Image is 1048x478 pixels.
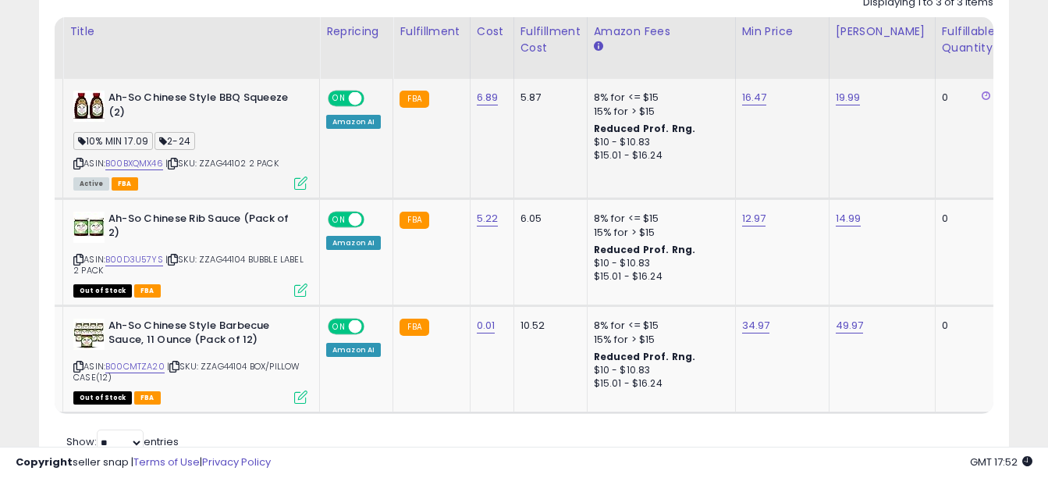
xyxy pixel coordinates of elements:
a: B00BXQMX46 [105,157,163,170]
span: FBA [134,284,161,298]
div: Amazon Fees [594,23,729,40]
span: ON [329,92,349,105]
div: 8% for <= $15 [594,319,723,333]
span: 2-24 [155,132,195,150]
div: 15% for > $15 [594,333,723,347]
div: 15% for > $15 [594,105,723,119]
div: Repricing [326,23,386,40]
div: 10.52 [520,319,575,333]
div: $15.01 - $16.24 [594,149,723,162]
a: 6.89 [477,90,499,105]
div: ASIN: [73,212,307,295]
b: Reduced Prof. Rng. [594,350,696,363]
img: 51vRCmAbM7L._SL40_.jpg [73,91,105,122]
div: 0 [942,319,990,333]
div: seller snap | | [16,455,271,470]
img: 5153Hi3SSQL._SL40_.jpg [73,319,105,350]
a: 19.99 [836,90,861,105]
div: 15% for > $15 [594,226,723,240]
div: Amazon AI [326,236,381,250]
div: Amazon AI [326,115,381,129]
a: 14.99 [836,211,861,227]
small: FBA [400,91,428,108]
span: | SKU: ZZAG44102 2 PACK [165,157,279,169]
span: All listings that are currently out of stock and unavailable for purchase on Amazon [73,284,132,298]
span: Show: entries [66,434,179,449]
span: | SKU: ZZAG44104 BUBBLE LABEL 2 PACK [73,253,304,276]
div: [PERSON_NAME] [836,23,929,40]
a: 16.47 [742,90,767,105]
div: Cost [477,23,507,40]
span: OFF [362,212,387,226]
a: 49.97 [836,318,864,334]
strong: Copyright [16,455,73,469]
div: 0 [942,91,990,105]
div: Fulfillment Cost [520,23,581,56]
b: Ah-So Chinese Style BBQ Squeeze (2) [108,91,298,123]
div: $10 - $10.83 [594,136,723,149]
span: All listings that are currently out of stock and unavailable for purchase on Amazon [73,391,132,405]
div: $10 - $10.83 [594,257,723,270]
a: 34.97 [742,318,770,334]
small: FBA [400,319,428,336]
div: Fulfillable Quantity [942,23,996,56]
div: Amazon AI [326,343,381,357]
span: FBA [134,391,161,405]
a: B00CMTZA20 [105,360,165,373]
span: All listings currently available for purchase on Amazon [73,177,109,191]
div: 0 [942,212,990,226]
a: Terms of Use [133,455,200,469]
small: Amazon Fees. [594,40,603,54]
span: 2025-09-15 17:52 GMT [970,455,1032,469]
div: $15.01 - $16.24 [594,270,723,284]
div: 8% for <= $15 [594,91,723,105]
img: 51WJ1EYdbUL._SL40_.jpg [73,212,105,243]
div: $10 - $10.83 [594,364,723,377]
b: Reduced Prof. Rng. [594,122,696,135]
span: 10% MIN 17.09 [73,132,153,150]
b: Ah-So Chinese Rib Sauce (Pack of 2) [108,212,298,244]
div: ASIN: [73,319,307,402]
span: OFF [362,92,387,105]
a: 12.97 [742,211,766,227]
div: 8% for <= $15 [594,212,723,226]
b: Reduced Prof. Rng. [594,243,696,256]
div: 5.87 [520,91,575,105]
span: OFF [362,319,387,333]
a: Privacy Policy [202,455,271,469]
a: B00D3U57YS [105,253,163,266]
div: Min Price [742,23,822,40]
a: 0.01 [477,318,496,334]
b: Ah-So Chinese Style Barbecue Sauce, 11 Ounce (Pack of 12) [108,319,298,351]
div: Fulfillment [400,23,463,40]
a: 5.22 [477,211,499,227]
span: | SKU: ZZAG44104 BOX/PILLOW CASE(12) [73,360,300,383]
span: ON [329,212,349,226]
span: ON [329,319,349,333]
small: FBA [400,212,428,229]
div: $15.01 - $16.24 [594,377,723,391]
div: ASIN: [73,91,307,188]
div: Title [69,23,313,40]
span: FBA [112,177,138,191]
div: 6.05 [520,212,575,226]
